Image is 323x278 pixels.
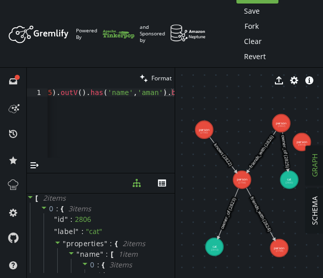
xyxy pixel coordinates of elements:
[76,25,135,42] div: Powered By
[61,204,63,213] span: {
[236,34,269,49] button: Clear
[76,249,80,259] span: "
[140,24,206,43] div: and Sponsored by
[70,215,72,224] span: :
[63,239,66,248] span: "
[109,260,132,269] span: 3 item s
[82,227,84,236] span: :
[211,248,219,251] tspan: (2810)
[236,64,276,79] button: Donate
[27,88,48,97] div: 1
[68,204,91,213] span: 3 item s
[58,215,65,224] span: id
[245,21,259,31] span: Fork
[118,249,138,259] span: 1 item
[90,260,95,269] span: 0
[75,226,79,236] span: "
[115,239,117,248] span: {
[80,249,100,259] span: name
[54,226,58,236] span: "
[274,246,285,250] tspan: person
[200,131,208,134] tspan: (2790)
[111,250,113,259] span: [
[66,239,104,248] span: properties
[102,260,104,269] span: {
[278,124,286,127] tspan: (2802)
[276,249,284,252] tspan: (2798)
[75,215,91,224] div: 2806
[310,154,319,177] span: GRAPH
[199,127,210,132] tspan: person
[286,181,293,184] tspan: (2806)
[106,250,108,259] span: :
[244,52,266,61] span: Revert
[56,204,59,213] span: :
[100,249,104,259] span: "
[287,177,292,181] tspan: cat
[110,239,112,248] span: :
[137,68,175,88] button: Format
[236,49,273,64] button: Revert
[280,134,291,168] text: owner_of (2825)
[276,121,287,125] tspan: person
[170,24,206,42] img: AWS Neptune
[35,194,38,203] span: [
[123,239,145,248] span: 2 item s
[236,4,267,19] button: Save
[43,193,66,203] span: 2 item s
[310,197,319,225] span: SCHEMA
[298,143,306,146] tspan: (2814)
[213,244,217,249] tspan: cat
[65,214,68,224] span: "
[54,214,58,224] span: "
[237,177,248,181] tspan: person
[244,67,268,76] span: Donate
[244,6,260,16] span: Save
[86,226,102,236] span: " cat "
[238,181,246,184] tspan: (2794)
[151,74,172,82] span: Format
[49,204,54,213] span: 0
[104,239,108,248] span: "
[58,227,76,236] span: label
[236,19,267,34] button: Fork
[97,260,100,269] span: :
[297,140,307,144] tspan: person
[244,36,262,46] span: Clear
